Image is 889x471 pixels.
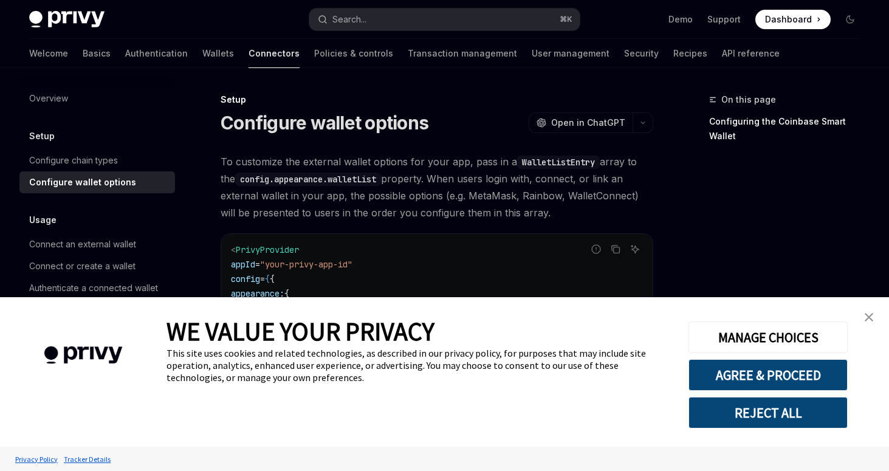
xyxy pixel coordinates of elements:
a: Configuring the Coinbase Smart Wallet [709,112,870,146]
div: Configure wallet options [29,175,136,190]
div: Search... [332,12,366,27]
span: < [231,244,236,255]
a: Privacy Policy [12,449,61,470]
div: Connect or create a wallet [29,259,136,273]
span: PrivyProvider [236,244,299,255]
h5: Setup [29,129,55,143]
button: Open search [309,9,580,30]
a: Connect an external wallet [19,233,175,255]
a: API reference [722,39,780,68]
div: Setup [221,94,653,106]
h5: Usage [29,213,57,227]
div: Connect an external wallet [29,237,136,252]
a: close banner [857,305,881,329]
h1: Configure wallet options [221,112,428,134]
span: To customize the external wallet options for your app, pass in a array to the property. When user... [221,153,653,221]
a: Tracker Details [61,449,114,470]
a: Welcome [29,39,68,68]
button: Report incorrect code [588,241,604,257]
a: Wallets [202,39,234,68]
div: Authenticate a connected wallet [29,281,158,295]
img: dark logo [29,11,105,28]
a: Demo [668,13,693,26]
div: Overview [29,91,68,106]
a: Authentication [125,39,188,68]
button: Toggle dark mode [840,10,860,29]
button: Ask AI [627,241,643,257]
a: Security [624,39,659,68]
span: { [270,273,275,284]
a: Connect or create a wallet [19,255,175,277]
span: ⌘ K [560,15,572,24]
img: close banner [865,313,873,321]
a: Connectors [249,39,300,68]
a: Basics [83,39,111,68]
span: { [284,288,289,299]
a: Authenticate a connected wallet [19,277,175,299]
span: WE VALUE YOUR PRIVACY [166,315,434,347]
span: On this page [721,92,776,107]
span: { [265,273,270,284]
code: config.appearance.walletList [235,173,381,186]
a: Configure chain types [19,150,175,171]
a: Recipes [673,39,707,68]
div: This site uses cookies and related technologies, as described in our privacy policy, for purposes... [166,347,670,383]
a: User management [532,39,609,68]
span: config [231,273,260,284]
button: AGREE & PROCEED [688,359,848,391]
span: "your-privy-app-id" [260,259,352,270]
button: Copy the contents from the code block [608,241,623,257]
a: Overview [19,88,175,109]
span: Dashboard [765,13,812,26]
span: = [260,273,265,284]
button: MANAGE CHOICES [688,321,848,353]
a: Transaction management [408,39,517,68]
span: = [255,259,260,270]
span: appId [231,259,255,270]
a: Configure wallet options [19,171,175,193]
button: REJECT ALL [688,397,848,428]
a: Policies & controls [314,39,393,68]
span: Open in ChatGPT [551,117,625,129]
img: company logo [18,329,148,382]
a: Dashboard [755,10,831,29]
a: Support [707,13,741,26]
div: Configure chain types [29,153,118,168]
code: WalletListEntry [517,156,600,169]
button: Open in ChatGPT [529,112,633,133]
span: appearance: [231,288,284,299]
